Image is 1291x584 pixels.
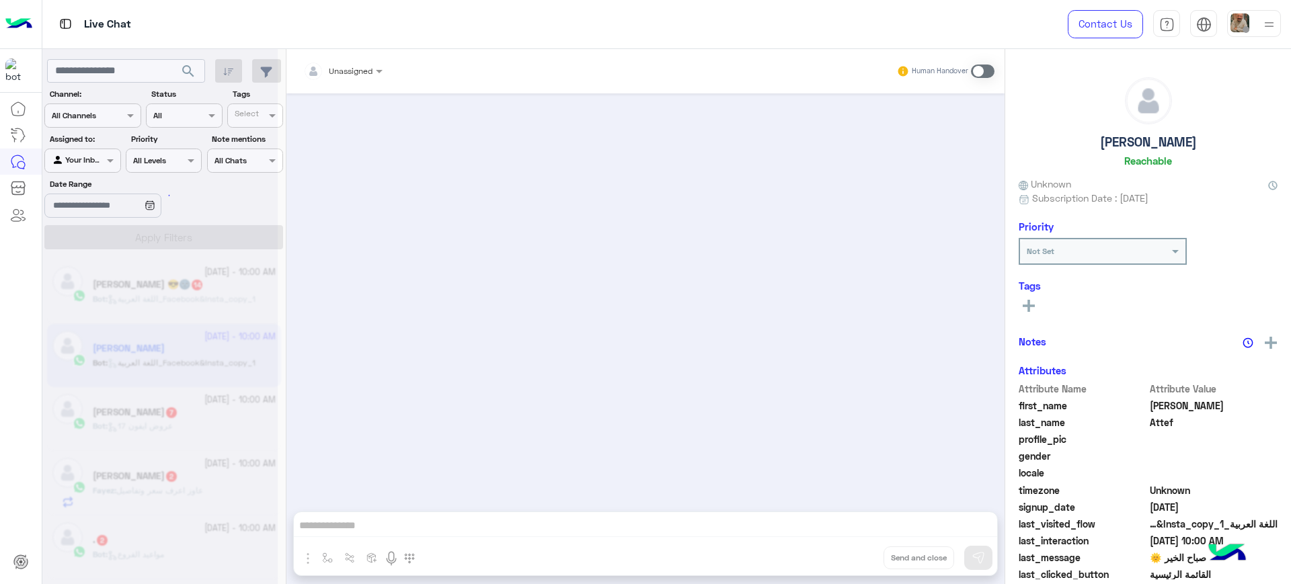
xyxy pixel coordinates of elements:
[233,108,259,123] div: Select
[1019,483,1147,497] span: timezone
[1068,10,1143,38] a: Contact Us
[1150,449,1278,463] span: null
[1019,517,1147,531] span: last_visited_flow
[1019,382,1147,396] span: Attribute Name
[1150,534,1278,548] span: 2025-10-07T07:00:08.898Z
[329,66,373,76] span: Unassigned
[1150,415,1278,429] span: Attef
[84,15,131,34] p: Live Chat
[1019,466,1147,480] span: locale
[1243,337,1253,348] img: notes
[1019,534,1147,548] span: last_interaction
[1230,13,1249,32] img: userImage
[1019,280,1278,292] h6: Tags
[1150,382,1278,396] span: Attribute Value
[1150,483,1278,497] span: Unknown
[5,10,32,38] img: Logo
[1027,246,1054,256] b: Not Set
[1019,415,1147,429] span: last_name
[1124,155,1172,167] h6: Reachable
[1150,550,1278,565] span: صباح الخير 🌞
[1150,399,1278,413] span: Mohamed
[1196,17,1212,32] img: tab
[1019,432,1147,446] span: profile_pic
[884,546,954,569] button: Send and close
[1019,399,1147,413] span: first_name
[1159,17,1175,32] img: tab
[912,66,968,77] small: Human Handover
[1019,449,1147,463] span: gender
[1032,191,1148,205] span: Subscription Date : [DATE]
[1019,364,1066,376] h6: Attributes
[1019,500,1147,514] span: signup_date
[1265,337,1277,349] img: add
[1019,567,1147,581] span: last_clicked_button
[57,15,74,32] img: tab
[1150,500,1278,514] span: 2025-03-26T23:24:44.046Z
[1019,335,1046,347] h6: Notes
[1100,134,1197,150] h5: [PERSON_NAME]
[1150,517,1278,531] span: اللغة العربية_Facebook&Insta_copy_1
[1019,220,1054,233] h6: Priority
[5,58,30,83] img: 1403182699927242
[1150,567,1278,581] span: القائمة الرئيسية
[148,183,171,207] div: loading...
[1150,466,1278,480] span: null
[1019,550,1147,565] span: last_message
[1126,78,1171,124] img: defaultAdmin.png
[1261,16,1278,33] img: profile
[1153,10,1180,38] a: tab
[1019,177,1071,191] span: Unknown
[1204,530,1251,577] img: hulul-logo.png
